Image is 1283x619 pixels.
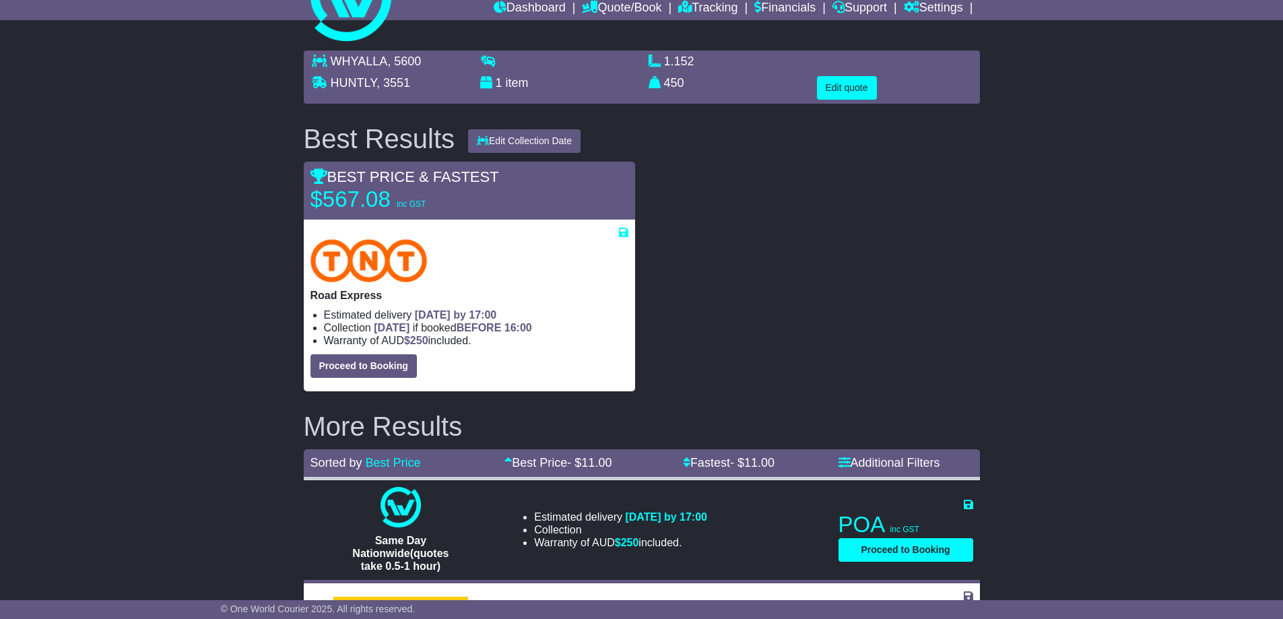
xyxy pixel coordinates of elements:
span: 250 [621,537,639,548]
span: 16:00 [504,322,532,333]
span: if booked [374,322,531,333]
span: , 3551 [376,76,410,90]
a: Best Price- $11.00 [504,456,612,469]
span: inc GST [397,199,426,209]
span: WHYALLA [331,55,388,68]
span: BEFORE [457,322,502,333]
button: Proceed to Booking [310,354,417,378]
span: 11.00 [744,456,775,469]
li: Collection [324,321,628,334]
span: Same Day Nationwide(quotes take 0.5-1 hour) [352,535,449,572]
li: Estimated delivery [534,511,707,523]
p: POA [838,511,973,538]
span: HUNTLY [331,76,376,90]
img: TNT Domestic: Road Express [310,239,428,282]
button: Proceed to Booking [838,538,973,562]
span: 1.152 [664,55,694,68]
button: Edit Collection Date [468,129,581,153]
p: $567.08 [310,186,479,213]
span: item [506,76,529,90]
span: - $ [730,456,775,469]
p: Road Express [310,289,628,302]
span: [DATE] [374,322,409,333]
li: Warranty of AUD included. [324,334,628,347]
span: [DATE] by 17:00 [415,309,497,321]
span: 250 [410,335,428,346]
span: BEST PRICE & FASTEST [310,168,499,185]
button: Edit quote [817,76,877,100]
span: 1 [496,76,502,90]
div: Best Results [297,124,462,154]
span: Sorted by [310,456,362,469]
a: Fastest- $11.00 [683,456,775,469]
span: 11.00 [581,456,612,469]
span: [DATE] by 17:00 [625,511,707,523]
span: , 5600 [387,55,421,68]
span: 450 [664,76,684,90]
li: Estimated delivery [324,308,628,321]
span: © One World Courier 2025. All rights reserved. [221,604,416,614]
li: Collection [534,523,707,536]
span: $ [404,335,428,346]
img: One World Courier: Same Day Nationwide(quotes take 0.5-1 hour) [381,487,421,527]
li: Warranty of AUD included. [534,536,707,549]
a: Best Price [366,456,421,469]
h2: More Results [304,412,980,441]
span: $ [615,537,639,548]
span: inc GST [890,525,919,534]
span: - $ [567,456,612,469]
a: Additional Filters [838,456,940,469]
